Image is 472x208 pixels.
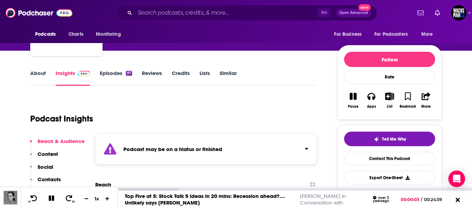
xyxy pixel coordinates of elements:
span: Open Advanced [339,11,368,15]
a: Show notifications dropdown [415,7,426,19]
h2: Reach [95,181,111,188]
input: Search podcasts, credits, & more... [135,7,318,18]
p: Social [38,164,53,170]
a: About [30,70,46,86]
button: Contacts [30,176,61,189]
img: Podchaser Pro [78,71,90,76]
button: open menu [329,28,370,41]
span: 10 [28,200,31,203]
a: Show notifications dropdown [432,7,443,19]
a: Lists [200,70,210,86]
span: More [421,30,433,39]
div: Apps [367,105,376,109]
button: open menu [370,28,418,41]
p: Contacts [38,176,61,183]
p: Reach & Audience [38,138,84,144]
button: Pause [344,88,362,113]
button: List [381,88,399,113]
h1: Podcast Insights [30,114,93,124]
div: Open Intercom Messenger [448,170,465,187]
button: Export One-Sheet [344,171,435,184]
button: open menu [30,28,65,41]
span: 00:24:59 [422,197,449,202]
span: Logged in as WachsmanNY [451,5,466,20]
div: over 3 years ago [373,196,397,203]
span: 00:00:03 [401,197,421,202]
div: List [387,105,392,109]
img: tell me why sparkle [374,136,379,142]
span: Tell Me Why [382,136,406,142]
span: For Business [334,30,361,39]
a: Charts [64,28,88,41]
button: Share [417,88,435,113]
a: Episodes97 [100,70,132,86]
button: Reach & Audience [30,138,84,151]
strong: Podcast may be on a hiatus or finished [123,146,222,152]
div: Bookmark [400,105,416,109]
a: InsightsPodchaser Pro [56,70,90,86]
button: Show profile menu [451,5,466,20]
section: Click to expand status details [95,134,317,165]
button: Social [30,164,53,176]
button: open menu [91,28,130,41]
button: Open AdvancedNew [336,9,371,17]
div: 97 [126,71,132,76]
span: 30 [72,200,75,203]
a: Contact This Podcast [344,152,435,165]
a: Credits [172,70,190,86]
div: Share [421,105,431,109]
a: [PERSON_NAME] in Conversation with [300,193,346,206]
span: ⌘ K [318,8,331,17]
a: Reviews [142,70,162,86]
div: 1 x [91,196,103,201]
button: Bookmark [399,88,417,113]
div: Search podcasts, credits, & more... [116,5,377,21]
button: 10 [27,194,40,203]
span: Monitoring [96,30,121,39]
div: Rate [344,70,435,84]
button: Apps [362,88,380,113]
a: Similar [220,70,237,86]
span: Podcasts [35,30,56,39]
div: Pause [348,105,358,109]
span: / [421,197,422,202]
button: Content [30,151,58,164]
a: Top Five at 5: Stock Talk 5 ideas in 20 mins: Recession ahead?.... Unlikely says [PERSON_NAME] [125,193,285,206]
p: Content [38,151,58,157]
img: Podchaser - Follow, Share and Rate Podcasts [6,6,72,19]
button: Follow [344,52,435,67]
button: 30 [63,194,76,203]
span: Charts [68,30,83,39]
span: New [358,4,371,11]
button: open menu [416,28,442,41]
button: tell me why sparkleTell Me Why [344,132,435,146]
span: For Podcasters [374,30,408,39]
img: User Profile [451,5,466,20]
